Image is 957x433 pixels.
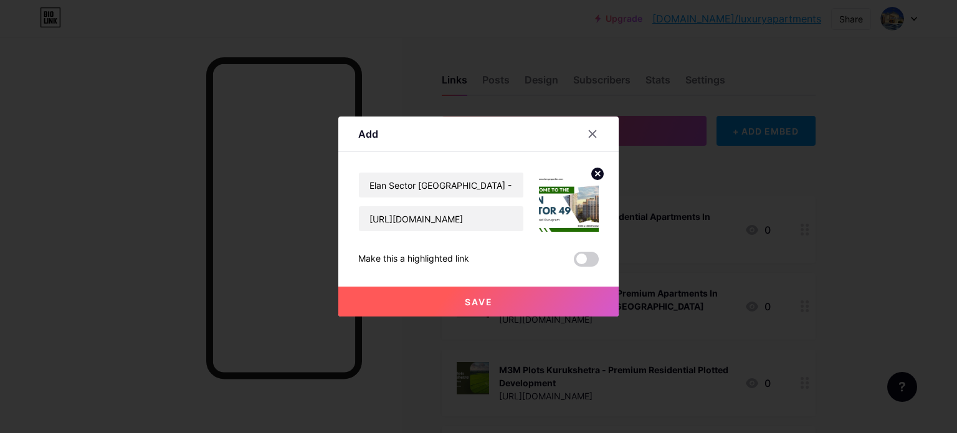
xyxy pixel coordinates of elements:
[358,126,378,141] div: Add
[358,252,469,267] div: Make this a highlighted link
[359,206,523,231] input: URL
[539,172,599,232] img: link_thumbnail
[465,297,493,307] span: Save
[338,287,619,316] button: Save
[359,173,523,197] input: Title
